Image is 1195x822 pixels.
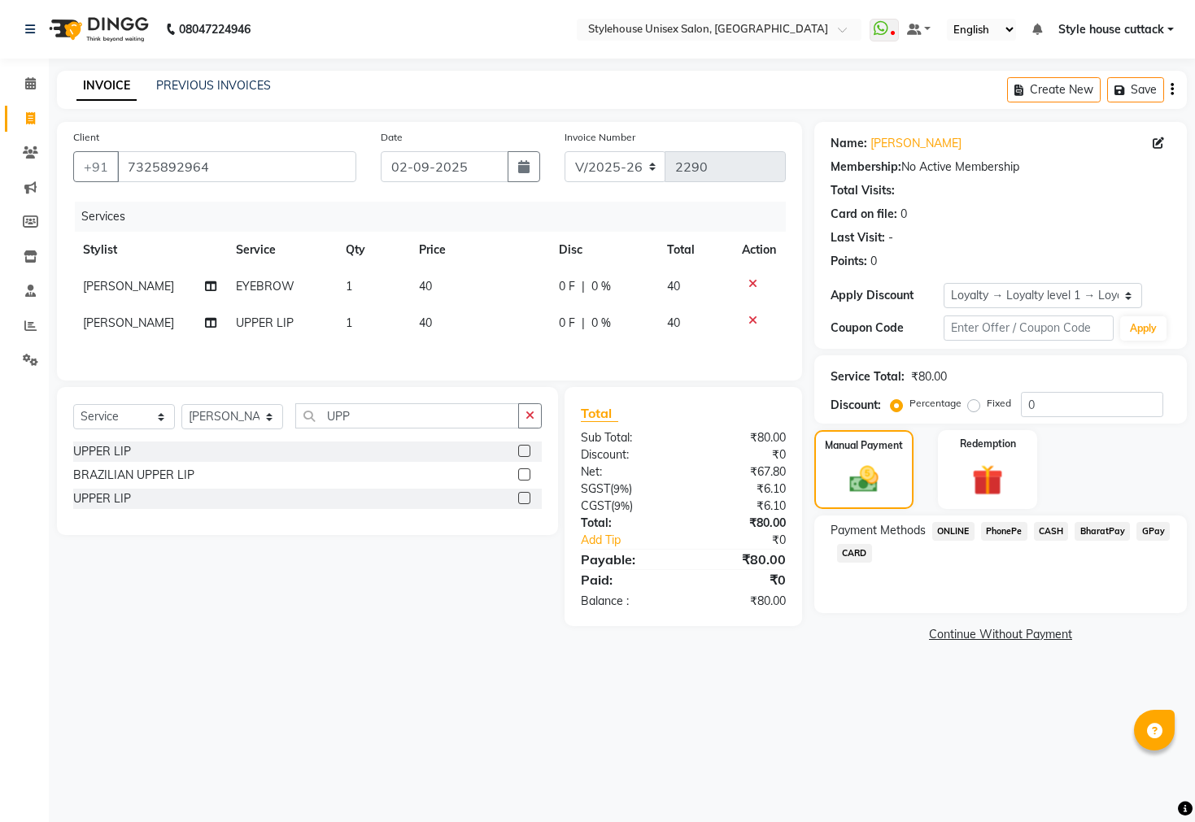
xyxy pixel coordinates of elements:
[831,368,905,385] div: Service Total:
[226,232,336,268] th: Service
[419,279,432,294] span: 40
[569,515,683,532] div: Total:
[582,315,585,332] span: |
[1075,522,1130,541] span: BharatPay
[683,429,798,446] div: ₹80.00
[1007,77,1101,102] button: Create New
[987,396,1011,411] label: Fixed
[911,368,947,385] div: ₹80.00
[840,463,888,496] img: _cash.svg
[732,232,786,268] th: Action
[73,443,131,460] div: UPPER LIP
[831,229,885,246] div: Last Visit:
[909,396,962,411] label: Percentage
[818,626,1184,643] a: Continue Without Payment
[825,438,903,453] label: Manual Payment
[83,315,174,330] span: [PERSON_NAME]
[83,279,174,294] span: [PERSON_NAME]
[346,279,352,294] span: 1
[1136,522,1170,541] span: GPay
[236,279,294,294] span: EYEBROW
[831,206,897,223] div: Card on file:
[683,570,798,589] div: ₹0
[837,544,872,563] span: CARD
[295,403,519,428] input: Search or Scan
[73,490,131,507] div: UPPER LIP
[683,593,798,610] div: ₹80.00
[569,570,683,589] div: Paid:
[75,202,798,232] div: Services
[569,593,683,610] div: Balance :
[549,232,657,268] th: Disc
[683,550,798,569] div: ₹80.00
[683,498,798,515] div: ₹6.10
[831,159,901,176] div: Membership:
[831,159,1171,176] div: No Active Membership
[559,278,575,295] span: 0 F
[73,232,226,268] th: Stylist
[932,522,975,541] span: ONLINE
[667,279,680,294] span: 40
[569,481,683,498] div: ( )
[156,78,271,93] a: PREVIOUS INVOICES
[960,437,1016,451] label: Redemption
[613,482,629,495] span: 9%
[41,7,153,52] img: logo
[73,467,194,484] div: BRAZILIAN UPPER LIP
[870,135,962,152] a: [PERSON_NAME]
[962,461,1013,499] img: _gift.svg
[702,532,798,549] div: ₹0
[581,405,618,422] span: Total
[831,182,895,199] div: Total Visits:
[614,499,630,512] span: 9%
[831,135,867,152] div: Name:
[336,232,409,268] th: Qty
[559,315,575,332] span: 0 F
[73,130,99,145] label: Client
[73,151,119,182] button: +91
[569,498,683,515] div: ( )
[683,515,798,532] div: ₹80.00
[179,7,251,52] b: 08047224946
[683,481,798,498] div: ₹6.10
[1034,522,1069,541] span: CASH
[683,446,798,463] div: ₹0
[236,315,294,330] span: UPPER LIP
[831,320,944,337] div: Coupon Code
[409,232,549,268] th: Price
[591,315,611,332] span: 0 %
[831,253,867,270] div: Points:
[346,315,352,330] span: 1
[117,151,356,182] input: Search by Name/Mobile/Email/Code
[981,522,1027,541] span: PhonePe
[591,278,611,295] span: 0 %
[569,532,703,549] a: Add Tip
[76,72,137,101] a: INVOICE
[901,206,907,223] div: 0
[657,232,732,268] th: Total
[582,278,585,295] span: |
[831,522,926,539] span: Payment Methods
[831,287,944,304] div: Apply Discount
[569,429,683,446] div: Sub Total:
[1127,757,1179,806] iframe: chat widget
[831,397,881,414] div: Discount:
[419,315,432,330] span: 40
[581,498,611,513] span: CGST
[569,550,683,569] div: Payable:
[1058,21,1164,38] span: Style house cuttack
[569,463,683,481] div: Net:
[870,253,877,270] div: 0
[944,315,1114,341] input: Enter Offer / Coupon Code
[565,130,635,145] label: Invoice Number
[381,130,403,145] label: Date
[683,463,798,481] div: ₹67.80
[581,481,610,496] span: SGST
[888,229,893,246] div: -
[1107,77,1164,102] button: Save
[1120,316,1167,341] button: Apply
[569,446,683,463] div: Discount:
[667,315,680,330] span: 40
